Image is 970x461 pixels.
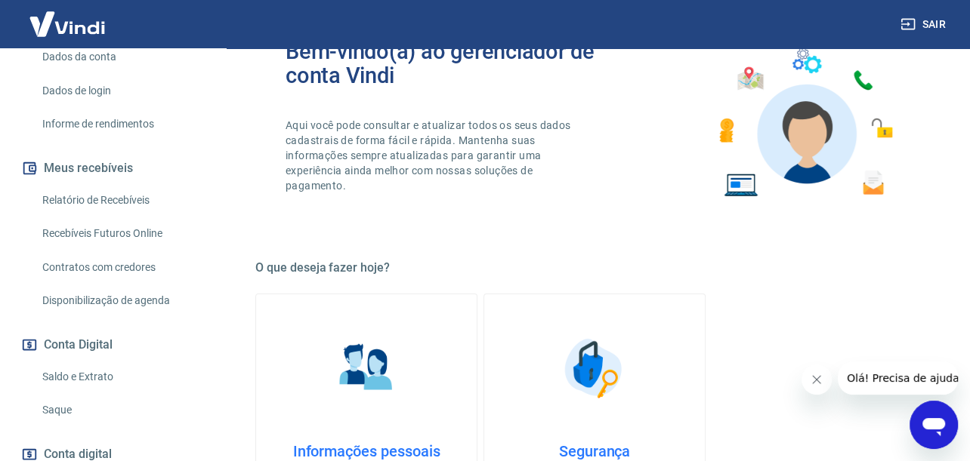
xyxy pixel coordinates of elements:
[36,185,208,216] a: Relatório de Recebíveis
[9,11,127,23] span: Olá! Precisa de ajuda?
[36,361,208,392] a: Saldo e Extrato
[36,395,208,426] a: Saque
[18,1,116,47] img: Vindi
[36,75,208,106] a: Dados de login
[286,118,595,193] p: Aqui você pode consultar e atualizar todos os seus dados cadastrais de forma fácil e rápida. Mant...
[286,39,595,88] h2: Bem-vindo(a) ao gerenciador de conta Vindi
[18,328,208,361] button: Conta Digital
[36,252,208,283] a: Contratos com credores
[36,109,208,140] a: Informe de rendimentos
[255,260,934,275] h5: O que deseja fazer hoje?
[897,11,952,38] button: Sair
[557,330,632,406] img: Segurança
[18,152,208,185] button: Meus recebíveis
[329,330,404,406] img: Informações pessoais
[36,218,208,249] a: Recebíveis Futuros Online
[280,442,453,460] h4: Informações pessoais
[706,39,904,206] img: Imagem de um avatar masculino com diversos icones exemplificando as funcionalidades do gerenciado...
[838,361,958,395] iframe: Mensagem da empresa
[508,442,681,460] h4: Segurança
[910,401,958,449] iframe: Botão para abrir a janela de mensagens
[36,41,208,72] a: Dados da conta
[36,285,208,316] a: Disponibilização de agenda
[802,364,832,395] iframe: Fechar mensagem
